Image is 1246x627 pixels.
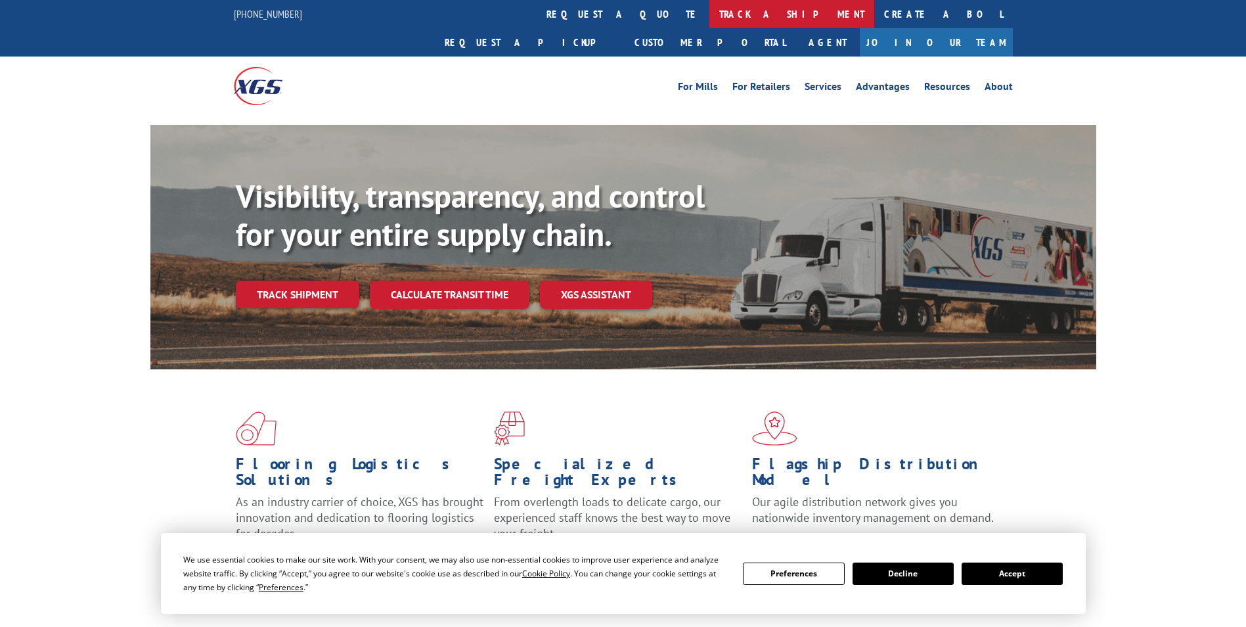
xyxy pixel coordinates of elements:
p: From overlength loads to delicate cargo, our experienced staff knows the best way to move your fr... [494,494,742,553]
a: Join Our Team [860,28,1013,57]
a: Request a pickup [435,28,625,57]
a: XGS ASSISTANT [540,281,652,309]
img: xgs-icon-flagship-distribution-model-red [752,411,797,446]
a: For Retailers [732,81,790,96]
a: Customer Portal [625,28,795,57]
div: We use essential cookies to make our site work. With your consent, we may also use non-essential ... [183,553,727,594]
a: About [985,81,1013,96]
span: Cookie Policy [522,568,570,579]
span: As an industry carrier of choice, XGS has brought innovation and dedication to flooring logistics... [236,494,483,541]
a: Agent [795,28,860,57]
a: [PHONE_NUMBER] [234,7,302,20]
b: Visibility, transparency, and control for your entire supply chain. [236,175,705,254]
a: Track shipment [236,281,359,308]
span: Preferences [259,582,303,593]
a: For Mills [678,81,718,96]
h1: Flagship Distribution Model [752,456,1000,494]
h1: Specialized Freight Experts [494,456,742,494]
button: Decline [853,563,954,585]
a: Services [805,81,841,96]
a: Resources [924,81,970,96]
img: xgs-icon-total-supply-chain-intelligence-red [236,411,277,446]
button: Accept [962,563,1063,585]
a: Advantages [856,81,910,96]
img: xgs-icon-focused-on-flooring-red [494,411,525,446]
button: Preferences [743,563,844,585]
a: Calculate transit time [370,281,529,309]
h1: Flooring Logistics Solutions [236,456,484,494]
div: Cookie Consent Prompt [161,533,1086,614]
span: Our agile distribution network gives you nationwide inventory management on demand. [752,494,994,525]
